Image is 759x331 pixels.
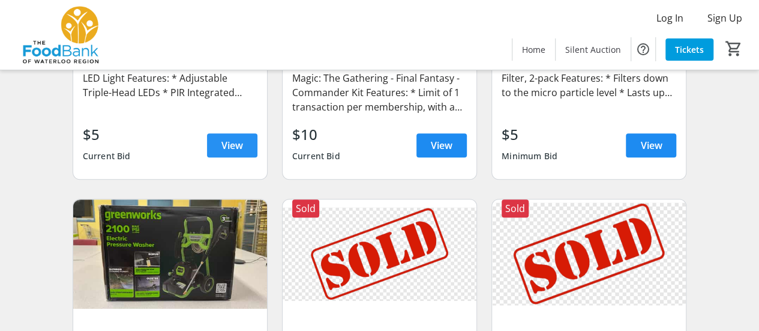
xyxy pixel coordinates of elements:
a: Home [512,38,555,61]
div: Magic: The Gathering - Final Fantasy - Commander Kit Features: * Limit of 1 transaction per membe... [292,71,467,114]
button: Sign Up [698,8,752,28]
a: Silent Auction [556,38,631,61]
img: Auction 1 [492,199,686,309]
button: Cart [723,38,745,59]
span: View [640,138,662,153]
span: Tickets [675,43,704,56]
img: Auction 1 [283,199,476,309]
div: Current Bid [83,145,131,167]
span: Sign Up [707,11,742,25]
button: Log In [647,8,693,28]
div: Sold [292,199,319,217]
div: $10 [292,124,340,145]
span: Log In [656,11,683,25]
img: Pressure Washer [73,199,267,309]
div: Lutec Motion Activated Solar Security LED Light Features: * Adjustable Triple-Head LEDs * PIR Int... [83,56,257,100]
span: View [221,138,243,153]
div: Duststop 16x25x4 MERV 13 Pleated Air Filter, 2-pack Features: * Filters down to the micro particl... [502,56,676,100]
img: The Food Bank of Waterloo Region's Logo [7,5,114,65]
a: Tickets [665,38,713,61]
a: View [626,133,676,157]
span: View [431,138,452,153]
button: Help [631,37,655,61]
a: View [416,133,467,157]
span: Silent Auction [565,43,621,56]
div: $5 [502,124,557,145]
div: Current Bid [292,145,340,167]
a: View [207,133,257,157]
div: Minimum Bid [502,145,557,167]
div: Sold [502,199,529,217]
span: Home [522,43,545,56]
div: $5 [83,124,131,145]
